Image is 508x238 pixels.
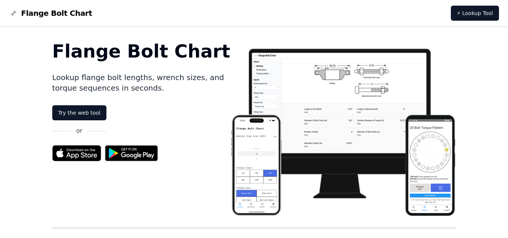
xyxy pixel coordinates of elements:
p: or [76,126,82,135]
a: ⚡ Lookup Tool [451,6,499,21]
p: Lookup flange bolt lengths, wrench sizes, and torque sequences in seconds. [52,72,230,93]
a: Flange Bolt Chart LogoFlange Bolt Chart [9,8,92,18]
h1: Flange Bolt Chart [52,42,230,60]
img: App Store badge for the Flange Bolt Chart app [52,145,101,161]
a: Try the web tool [52,105,106,120]
img: Flange bolt chart app screenshot [230,42,456,216]
img: Flange Bolt Chart Logo [9,9,18,18]
span: Flange Bolt Chart [21,8,92,18]
img: Get it on Google Play [101,141,162,165]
